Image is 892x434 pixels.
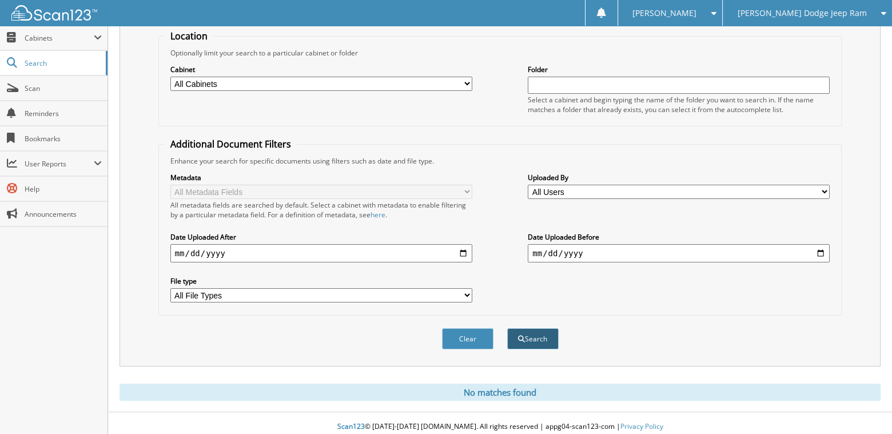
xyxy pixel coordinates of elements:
[11,5,97,21] img: scan123-logo-white.svg
[25,83,102,93] span: Scan
[25,58,100,68] span: Search
[835,379,892,434] iframe: Chat Widget
[170,232,472,242] label: Date Uploaded After
[632,10,696,17] span: [PERSON_NAME]
[442,328,493,349] button: Clear
[337,421,365,431] span: Scan123
[165,138,297,150] legend: Additional Document Filters
[25,209,102,219] span: Announcements
[25,109,102,118] span: Reminders
[170,173,472,182] label: Metadata
[528,173,830,182] label: Uploaded By
[170,276,472,286] label: File type
[120,384,881,401] div: No matches found
[165,30,213,42] legend: Location
[528,95,830,114] div: Select a cabinet and begin typing the name of the folder you want to search in. If the name match...
[25,134,102,144] span: Bookmarks
[25,159,94,169] span: User Reports
[170,200,472,220] div: All metadata fields are searched by default. Select a cabinet with metadata to enable filtering b...
[165,156,836,166] div: Enhance your search for specific documents using filters such as date and file type.
[25,184,102,194] span: Help
[507,328,559,349] button: Search
[620,421,663,431] a: Privacy Policy
[170,65,472,74] label: Cabinet
[528,244,830,262] input: end
[170,244,472,262] input: start
[165,48,836,58] div: Optionally limit your search to a particular cabinet or folder
[371,210,385,220] a: here
[25,33,94,43] span: Cabinets
[528,65,830,74] label: Folder
[737,10,866,17] span: [PERSON_NAME] Dodge Jeep Ram
[528,232,830,242] label: Date Uploaded Before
